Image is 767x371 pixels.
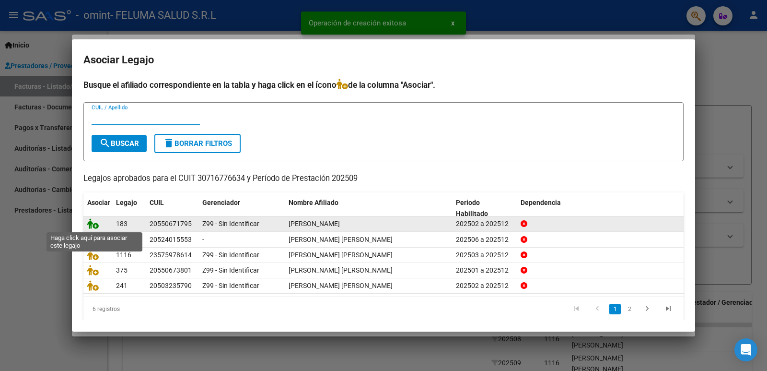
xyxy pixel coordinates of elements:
span: Buscar [99,139,139,148]
div: 202502 a 202512 [456,280,513,291]
button: Borrar Filtros [154,134,241,153]
div: Open Intercom Messenger [734,338,757,361]
span: 1116 [116,251,131,259]
div: 20503235790 [150,280,192,291]
p: Legajos aprobados para el CUIT 30716776634 y Período de Prestación 202509 [83,173,684,185]
button: Buscar [92,135,147,152]
datatable-header-cell: Periodo Habilitado [452,192,517,224]
span: FERRO RANGEL ABRIL SOFIA [289,251,393,259]
span: Legajo [116,199,137,206]
a: go to first page [567,304,585,314]
a: go to previous page [588,304,606,314]
a: go to next page [638,304,656,314]
datatable-header-cell: Nombre Afiliado [285,192,452,224]
span: Z99 - Sin Identificar [202,266,259,274]
div: 202506 a 202512 [456,234,513,245]
span: Z99 - Sin Identificar [202,220,259,227]
span: Gerenciador [202,199,240,206]
span: - [202,236,204,243]
li: page 2 [622,301,637,317]
h4: Busque el afiliado correspondiente en la tabla y haga click en el ícono de la columna "Asociar". [83,79,684,91]
div: 20524015553 [150,234,192,245]
span: 375 [116,266,128,274]
span: SILVA PIGNUOLI TIZIANO [289,220,340,227]
span: TOFFALO FIORA ANGEL EMILIANO [289,236,393,243]
div: 202503 a 202512 [456,250,513,261]
span: Asociar [87,199,110,206]
div: 20550673801 [150,265,192,276]
span: RODRIGUEZ VAZQUEZ MATHEO IGNACIO [289,282,393,289]
a: 1 [609,304,621,314]
datatable-header-cell: CUIL [146,192,198,224]
span: 183 [116,220,128,227]
div: 202501 a 202512 [456,265,513,276]
li: page 1 [608,301,622,317]
span: 1170 [116,236,131,243]
h2: Asociar Legajo [83,51,684,69]
span: RODRIGUEZ VAZQUEZ THEO JOAQUIN [289,266,393,274]
span: Z99 - Sin Identificar [202,251,259,259]
datatable-header-cell: Gerenciador [198,192,285,224]
div: 23575978614 [150,250,192,261]
span: Nombre Afiliado [289,199,338,206]
mat-icon: delete [163,137,174,149]
span: 241 [116,282,128,289]
a: 2 [624,304,635,314]
datatable-header-cell: Dependencia [517,192,684,224]
span: Periodo Habilitado [456,199,488,217]
div: 202502 a 202512 [456,218,513,229]
span: Borrar Filtros [163,139,232,148]
mat-icon: search [99,137,111,149]
span: Z99 - Sin Identificar [202,282,259,289]
span: CUIL [150,199,164,206]
div: 6 registros [83,297,202,321]
span: Dependencia [521,199,561,206]
a: go to last page [659,304,677,314]
datatable-header-cell: Asociar [83,192,112,224]
div: 20550671795 [150,218,192,229]
datatable-header-cell: Legajo [112,192,146,224]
